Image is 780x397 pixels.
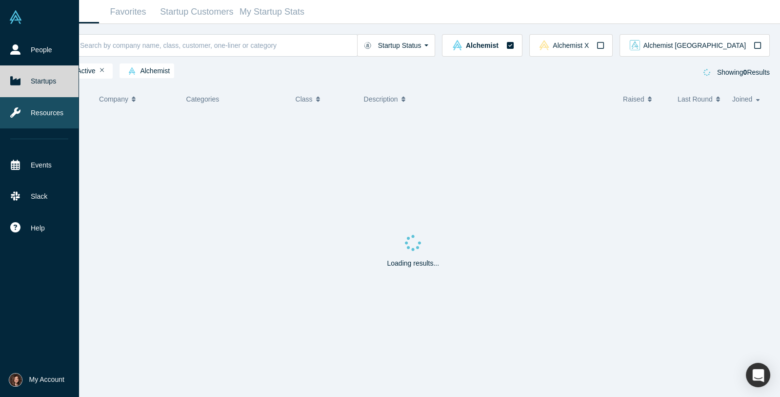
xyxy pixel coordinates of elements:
[678,89,713,109] span: Last Round
[732,89,752,109] span: Joined
[678,89,722,109] button: Last Round
[186,95,220,103] span: Categories
[99,0,157,23] a: Favorites
[9,10,22,24] img: Alchemist Vault Logo
[29,375,64,385] span: My Account
[732,89,763,109] button: Joined
[442,34,522,57] button: alchemist Vault LogoAlchemist
[128,67,136,75] img: alchemist Vault Logo
[100,67,104,74] button: Remove Filter
[717,68,770,76] span: Showing Results
[99,89,128,109] span: Company
[79,34,357,57] input: Search by company name, class, customer, one-liner or category
[99,89,171,109] button: Company
[743,68,747,76] strong: 0
[364,42,371,49] img: Startup status
[539,40,549,50] img: alchemistx Vault Logo
[643,42,746,49] span: Alchemist [GEOGRAPHIC_DATA]
[296,89,349,109] button: Class
[9,373,64,387] button: My Account
[623,89,667,109] button: Raised
[61,67,96,75] span: Active
[387,258,439,269] p: Loading results...
[630,40,640,50] img: alchemist_aj Vault Logo
[296,89,313,109] span: Class
[466,42,499,49] span: Alchemist
[124,67,170,75] span: Alchemist
[237,0,308,23] a: My Startup Stats
[31,223,45,233] span: Help
[553,42,589,49] span: Alchemist X
[452,40,462,50] img: alchemist Vault Logo
[529,34,613,57] button: alchemistx Vault LogoAlchemist X
[9,373,22,387] img: Tatiana Botskina's Account
[364,89,398,109] span: Description
[357,34,436,57] button: Startup Status
[157,0,237,23] a: Startup Customers
[364,89,613,109] button: Description
[620,34,770,57] button: alchemist_aj Vault LogoAlchemist [GEOGRAPHIC_DATA]
[623,89,644,109] span: Raised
